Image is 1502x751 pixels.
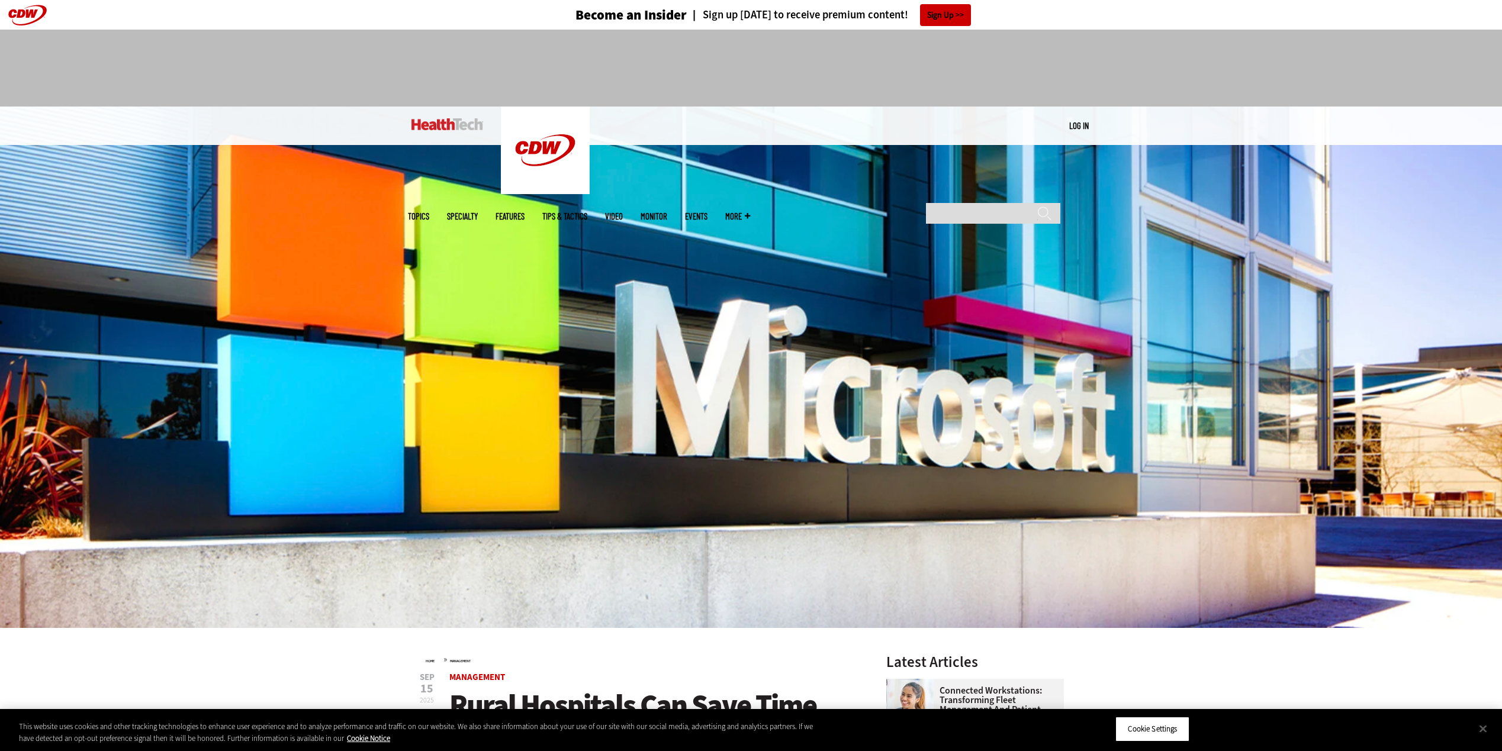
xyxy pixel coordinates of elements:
[408,212,429,221] span: Topics
[886,686,1057,724] a: Connected Workstations: Transforming Fleet Management and Patient Care
[420,695,434,705] span: 2025
[447,212,478,221] span: Specialty
[536,41,967,95] iframe: advertisement
[685,212,707,221] a: Events
[531,8,687,22] a: Become an Insider
[496,212,525,221] a: Features
[920,4,971,26] a: Sign Up
[420,673,435,682] span: Sep
[886,679,934,726] img: nurse smiling at patient
[725,212,750,221] span: More
[450,659,471,663] a: Management
[19,721,826,744] div: This website uses cookies and other tracking technologies to enhance user experience and to analy...
[426,655,855,664] div: »
[1470,715,1496,742] button: Close
[641,212,667,221] a: MonITor
[501,107,590,194] img: Home
[449,671,505,683] a: Management
[1069,120,1089,132] div: User menu
[411,118,483,130] img: Home
[575,8,687,22] h3: Become an Insider
[347,733,390,743] a: More information about your privacy
[501,185,590,197] a: CDW
[426,659,435,663] a: Home
[420,683,435,695] span: 15
[542,212,587,221] a: Tips & Tactics
[886,655,1064,669] h3: Latest Articles
[1115,717,1189,742] button: Cookie Settings
[687,9,908,21] a: Sign up [DATE] to receive premium content!
[1069,120,1089,131] a: Log in
[605,212,623,221] a: Video
[886,679,940,688] a: nurse smiling at patient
